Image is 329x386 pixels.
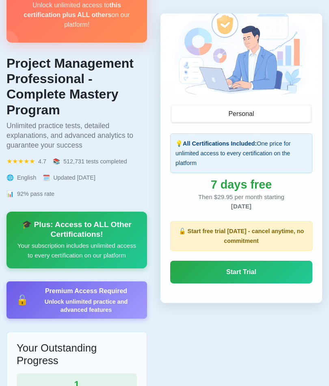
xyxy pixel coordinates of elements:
div: 💡 One price for unlimited access to every certification on the platform [170,133,312,173]
strong: this certification plus ALL others [24,2,121,18]
span: English [17,173,36,182]
span: 92% pass rate [17,189,54,199]
div: Then $29.95 per month starting [170,193,312,211]
p: Unlimited practice tests, detailed explanations, and advanced analytics to guarantee your success [6,121,147,150]
span: 🌐 [6,173,14,182]
div: Unlock unlimited practice and advanced features [35,298,137,314]
span: 4.7 [38,157,46,166]
span: Updated [DATE] [53,173,95,182]
a: Start Trial [170,261,312,283]
div: 🔓 [16,295,28,305]
span: 📚 [53,157,60,166]
span: ★★★★★ [6,157,35,166]
span: 512,731 tests completed [63,157,127,166]
button: Personal [172,106,311,122]
strong: All Certifications Included: [183,140,257,147]
span: [DATE] [231,203,251,210]
div: Premium Access Required [35,286,137,296]
h3: Your Outstanding Progress [17,342,137,367]
span: 🗓️ [43,173,50,182]
div: 🎓 Plus: Access to ALL Other Certifications! [16,220,137,239]
div: 7 days free [170,180,312,189]
p: Your subscription includes unlimited access to every certification on our platform [16,241,137,260]
span: 📊 [6,189,14,199]
h1: Project Management Professional - Complete Mastery Program [6,56,147,118]
p: 🔓 Start free trial [DATE] - cancel anytime, no commitment [175,226,307,246]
